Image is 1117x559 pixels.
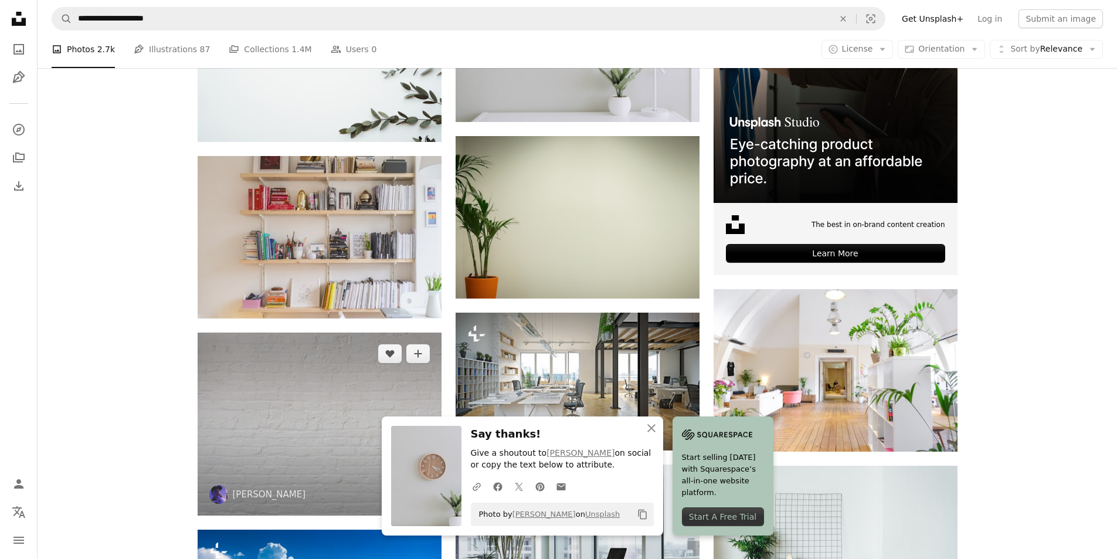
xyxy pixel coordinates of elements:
span: Start selling [DATE] with Squarespace’s all-in-one website platform. [682,452,764,499]
button: Copy to clipboard [633,504,653,524]
a: white brick wall [198,418,442,429]
a: [PERSON_NAME] [512,510,576,519]
img: Go to Joe Woods's profile [209,485,228,504]
a: Log in / Sign up [7,472,30,496]
p: Give a shoutout to on social or copy the text below to attribute. [471,448,654,471]
span: Sort by [1010,44,1040,53]
a: Users 0 [331,31,377,68]
a: Collections [7,146,30,170]
a: Collections 1.4M [229,31,311,68]
button: Submit an image [1018,9,1103,28]
a: contemporary office interior. 3d rendering design concept [456,376,700,387]
a: Explore [7,118,30,141]
img: white living room [714,289,958,452]
form: Find visuals sitewide [52,7,885,31]
span: 0 [371,43,376,56]
a: white living room [714,365,958,375]
img: file-1705255347840-230a6ab5bca9image [682,426,752,443]
a: potted plants on table [714,527,958,538]
a: Illustrations [7,66,30,89]
button: Search Unsplash [52,8,72,30]
a: green palm plant [456,212,700,222]
a: Home — Unsplash [7,7,30,33]
div: Start A Free Trial [682,507,764,526]
span: Photo by on [473,505,620,524]
button: Visual search [857,8,885,30]
span: License [842,44,873,53]
button: Clear [830,8,856,30]
img: books on shelf [198,156,442,318]
button: Language [7,500,30,524]
a: Share on Pinterest [529,475,551,498]
span: The best in on-brand content creation [812,220,945,230]
a: books on shelf [198,232,442,242]
a: turned off laptop computer on top of brown wooden table [456,540,700,551]
img: contemporary office interior. 3d rendering design concept [456,313,700,450]
a: Download History [7,174,30,198]
span: Relevance [1010,43,1082,55]
button: Orientation [898,40,985,59]
span: 1.4M [291,43,311,56]
a: Photos [7,38,30,61]
a: Unsplash [585,510,620,519]
img: white brick wall [198,333,442,516]
div: Learn More [726,244,945,263]
a: Illustrations 87 [134,31,210,68]
a: Get Unsplash+ [895,9,970,28]
button: License [821,40,894,59]
a: Share on Facebook [487,475,508,498]
a: Log in [970,9,1009,28]
a: Share over email [551,475,572,498]
h3: Say thanks! [471,426,654,443]
a: Start selling [DATE] with Squarespace’s all-in-one website platform.Start A Free Trial [673,416,773,536]
span: 87 [200,43,211,56]
button: Sort byRelevance [990,40,1103,59]
img: file-1631678316303-ed18b8b5cb9cimage [726,215,745,234]
button: Like [378,344,402,363]
a: [PERSON_NAME] [233,489,306,500]
span: Orientation [918,44,965,53]
button: Add to Collection [406,344,430,363]
button: Menu [7,528,30,552]
a: [PERSON_NAME] [546,448,614,458]
a: Share on Twitter [508,475,529,498]
img: green palm plant [456,136,700,299]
